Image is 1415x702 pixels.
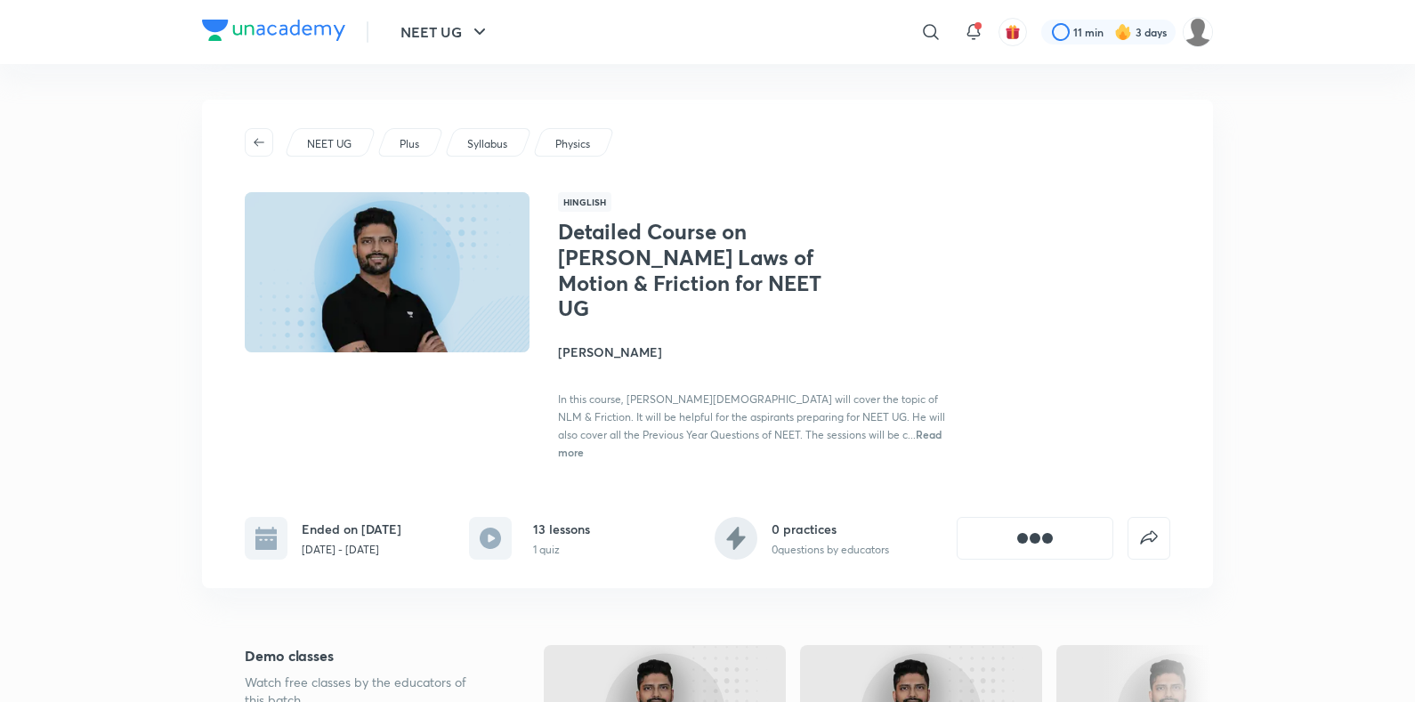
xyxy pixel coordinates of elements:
[553,136,594,152] a: Physics
[533,520,590,538] h6: 13 lessons
[397,136,423,152] a: Plus
[304,136,355,152] a: NEET UG
[307,136,352,152] p: NEET UG
[558,343,957,361] h4: [PERSON_NAME]
[558,219,849,321] h1: Detailed Course on [PERSON_NAME] Laws of Motion & Friction for NEET UG
[467,136,507,152] p: Syllabus
[772,542,889,558] p: 0 questions by educators
[533,542,590,558] p: 1 quiz
[558,192,611,212] span: Hinglish
[1005,24,1021,40] img: avatar
[465,136,511,152] a: Syllabus
[242,190,532,354] img: Thumbnail
[999,18,1027,46] button: avatar
[1114,23,1132,41] img: streak
[555,136,590,152] p: Physics
[1183,17,1213,47] img: ANSHITA AGRAWAL
[302,542,401,558] p: [DATE] - [DATE]
[957,517,1113,560] button: [object Object]
[202,20,345,41] img: Company Logo
[1128,517,1170,560] button: false
[202,20,345,45] a: Company Logo
[390,14,501,50] button: NEET UG
[772,520,889,538] h6: 0 practices
[400,136,419,152] p: Plus
[245,645,487,666] h5: Demo classes
[558,392,945,441] span: In this course, [PERSON_NAME][DEMOGRAPHIC_DATA] will cover the topic of NLM & Friction. It will b...
[302,520,401,538] h6: Ended on [DATE]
